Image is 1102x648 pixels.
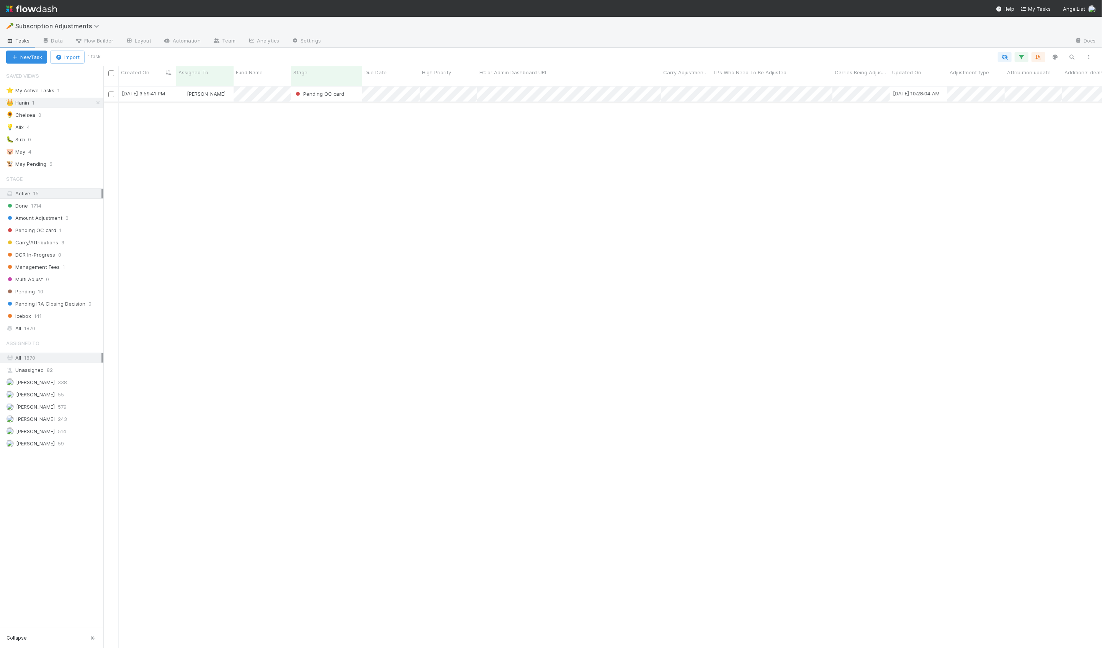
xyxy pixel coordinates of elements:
[32,98,42,108] span: 1
[6,391,14,398] img: avatar_aa70801e-8de5-4477-ab9d-eb7c67de69c1.png
[293,69,307,76] span: Stage
[6,160,14,167] span: 🐮
[6,123,24,132] div: Alix
[236,69,263,76] span: Fund Name
[6,299,85,309] span: Pending IRA Closing Decision
[6,99,14,106] span: 👑
[16,404,55,410] span: [PERSON_NAME]
[6,275,43,284] span: Multi Adjust
[6,403,14,411] img: avatar_04f2f553-352a-453f-b9fb-c6074dc60769.png
[285,35,327,47] a: Settings
[6,213,62,223] span: Amount Adjustment
[6,111,14,118] span: 🌻
[835,69,888,76] span: Carries Being Adjusted
[75,37,113,44] span: Flow Builder
[6,335,39,351] span: Assigned To
[57,86,67,95] span: 1
[6,135,25,144] div: Suzi
[46,275,49,284] span: 0
[6,23,14,29] span: 🥕
[6,353,101,363] div: All
[24,324,35,333] span: 1870
[88,53,101,60] small: 1 task
[1063,6,1085,12] span: AngelList
[1069,35,1102,47] a: Docs
[6,68,39,83] span: Saved Views
[663,69,710,76] span: Carry Adjustment Applies To All Deals Between This LP <> Syndicate Relationship
[65,213,69,223] span: 0
[63,262,65,272] span: 1
[207,35,242,47] a: Team
[6,86,54,95] div: My Active Tasks
[58,250,61,260] span: 0
[6,427,14,435] img: avatar_b0da76e8-8e9d-47e0-9b3e-1b93abf6f697.png
[6,124,14,130] span: 💡
[16,416,55,422] span: [PERSON_NAME]
[34,311,42,321] span: 141
[24,355,35,361] span: 1870
[6,365,101,375] div: Unassigned
[6,262,60,272] span: Management Fees
[714,69,786,76] span: LPs Who Need To Be Adjusted
[179,90,226,98] div: [PERSON_NAME]
[58,402,67,412] span: 579
[28,147,39,157] span: 4
[6,201,28,211] span: Done
[6,87,14,93] span: ⭐
[294,91,344,97] span: Pending OC card
[294,90,344,98] div: Pending OC card
[16,391,55,398] span: [PERSON_NAME]
[1007,69,1051,76] span: Attribution update
[58,439,64,448] span: 59
[6,171,23,187] span: Stage
[33,190,39,196] span: 15
[893,90,940,97] div: [DATE] 10:28:04 AM
[108,92,114,97] input: Toggle Row Selected
[119,35,157,47] a: Layout
[121,69,149,76] span: Created On
[122,90,165,97] div: [DATE] 3:59:41 PM
[1088,5,1096,13] img: avatar_04f2f553-352a-453f-b9fb-c6074dc60769.png
[6,238,58,247] span: Carry/Attributions
[365,69,387,76] span: Due Date
[6,136,14,142] span: 🐛
[7,635,27,641] span: Collapse
[108,70,114,76] input: Toggle All Rows Selected
[242,35,285,47] a: Analytics
[58,390,64,399] span: 55
[6,51,47,64] button: NewTask
[27,123,38,132] span: 4
[31,201,41,211] span: 1714
[6,110,35,120] div: Chelsea
[58,414,67,424] span: 243
[59,226,62,235] span: 1
[6,415,14,423] img: avatar_768cd48b-9260-4103-b3ef-328172ae0546.png
[1020,6,1051,12] span: My Tasks
[28,135,39,144] span: 0
[6,324,101,333] div: All
[58,427,66,436] span: 514
[187,91,226,97] span: [PERSON_NAME]
[422,69,451,76] span: High Priority
[58,378,67,387] span: 338
[996,5,1014,13] div: Help
[157,35,207,47] a: Automation
[50,51,85,64] button: Import
[178,69,208,76] span: Assigned To
[6,440,14,447] img: avatar_dd78c015-5c19-403d-b5d7-976f9c2ba6b3.png
[47,365,53,375] span: 82
[6,98,29,108] div: Hanin
[180,91,186,97] img: avatar_04f2f553-352a-453f-b9fb-c6074dc60769.png
[69,35,119,47] a: Flow Builder
[479,69,548,76] span: FC or Admin Dashboard URL
[36,35,69,47] a: Data
[15,22,103,30] span: Subscription Adjustments
[6,189,101,198] div: Active
[38,110,49,120] span: 0
[1020,5,1051,13] a: My Tasks
[88,299,92,309] span: 0
[38,287,43,296] span: 10
[16,428,55,434] span: [PERSON_NAME]
[6,147,25,157] div: May
[61,238,64,247] span: 3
